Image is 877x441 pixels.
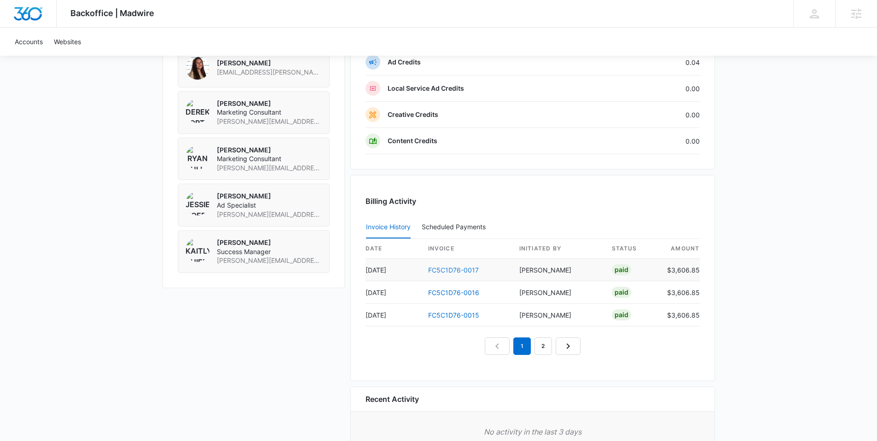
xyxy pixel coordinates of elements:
img: Audriana Talamantes [186,56,209,80]
img: Ryan Bullinger [186,145,209,169]
span: Marketing Consultant [217,108,322,117]
p: [PERSON_NAME] [217,191,322,201]
a: FC5C1D76-0017 [428,266,479,274]
td: 0.00 [602,102,700,128]
span: [PERSON_NAME][EMAIL_ADDRESS][PERSON_NAME][DOMAIN_NAME] [217,163,322,173]
div: Scheduled Payments [422,224,489,230]
td: 0.04 [602,49,700,75]
td: [DATE] [366,281,421,304]
td: 0.00 [602,128,700,154]
span: [EMAIL_ADDRESS][PERSON_NAME][DOMAIN_NAME] [217,68,322,77]
a: Accounts [9,28,48,56]
span: Marketing Consultant [217,154,322,163]
td: $3,606.85 [660,304,700,326]
td: [DATE] [366,259,421,281]
a: FC5C1D76-0015 [428,311,479,319]
a: Page 2 [534,337,552,355]
nav: Pagination [485,337,581,355]
th: status [604,239,660,259]
span: Backoffice | Madwire [70,8,154,18]
div: Paid [612,264,631,275]
td: $3,606.85 [660,259,700,281]
p: Content Credits [388,136,437,145]
h6: Recent Activity [366,394,419,405]
p: Creative Credits [388,110,438,119]
em: 1 [513,337,531,355]
p: Ad Credits [388,58,421,67]
p: [PERSON_NAME] [217,145,322,155]
p: Local Service Ad Credits [388,84,464,93]
div: Paid [612,287,631,298]
img: Derek Fortier [186,99,209,123]
th: invoice [421,239,512,259]
span: [PERSON_NAME][EMAIL_ADDRESS][PERSON_NAME][DOMAIN_NAME] [217,117,322,126]
a: FC5C1D76-0016 [428,289,479,296]
p: [PERSON_NAME] [217,58,322,68]
h3: Billing Activity [366,196,700,207]
th: Initiated By [512,239,604,259]
th: date [366,239,421,259]
button: Invoice History [366,216,411,238]
td: [PERSON_NAME] [512,259,604,281]
td: [DATE] [366,304,421,326]
td: $3,606.85 [660,281,700,304]
p: [PERSON_NAME] [217,238,322,247]
p: [PERSON_NAME] [217,99,322,108]
span: Ad Specialist [217,201,322,210]
td: [PERSON_NAME] [512,304,604,326]
div: Paid [612,309,631,320]
img: Kaitlyn Thiem [186,238,209,262]
p: No activity in the last 3 days [366,426,700,437]
span: [PERSON_NAME][EMAIL_ADDRESS][PERSON_NAME][DOMAIN_NAME] [217,210,322,219]
span: [PERSON_NAME][EMAIL_ADDRESS][DOMAIN_NAME] [217,256,322,265]
span: Success Manager [217,247,322,256]
a: Websites [48,28,87,56]
th: amount [660,239,700,259]
td: [PERSON_NAME] [512,281,604,304]
img: Jessie Hoerr [186,191,209,215]
td: 0.00 [602,75,700,102]
a: Next Page [556,337,581,355]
